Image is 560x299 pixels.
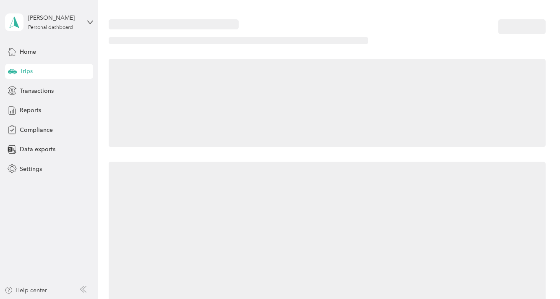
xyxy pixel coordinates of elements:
[28,13,81,22] div: [PERSON_NAME]
[20,67,33,76] span: Trips
[20,165,42,173] span: Settings
[28,25,73,30] div: Personal dashboard
[20,106,41,115] span: Reports
[20,126,53,134] span: Compliance
[20,47,36,56] span: Home
[513,252,560,299] iframe: Everlance-gr Chat Button Frame
[20,87,54,95] span: Transactions
[20,145,55,154] span: Data exports
[5,286,47,295] button: Help center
